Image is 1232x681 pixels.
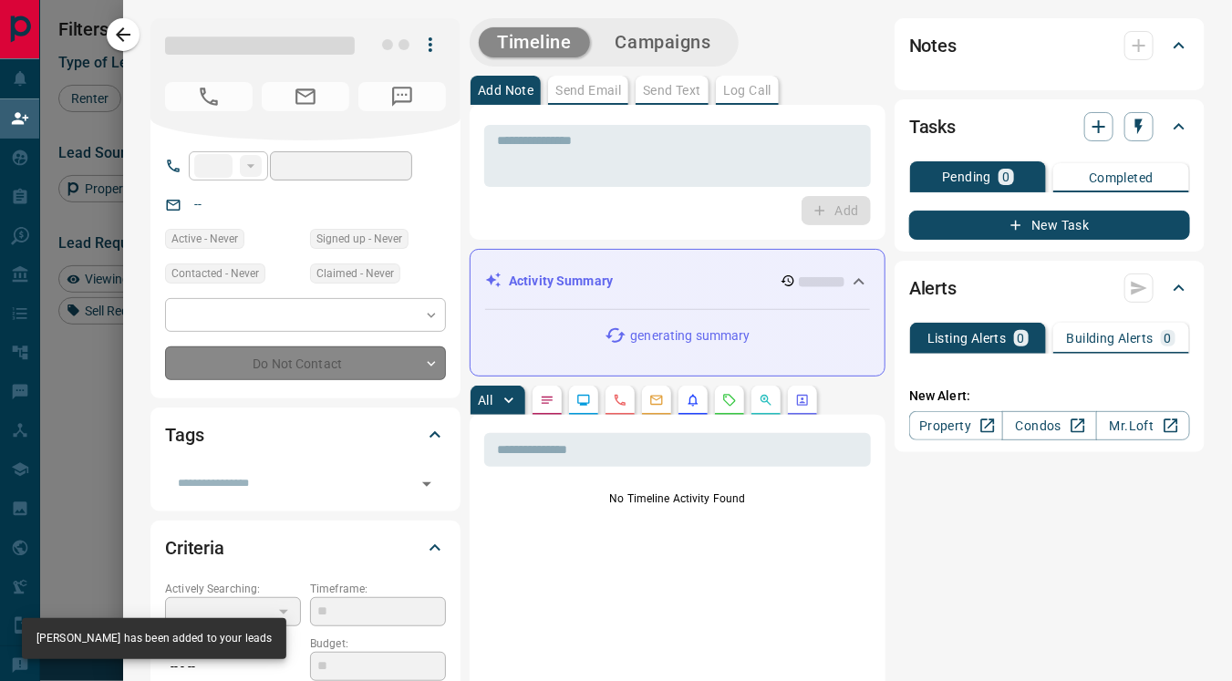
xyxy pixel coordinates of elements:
[194,197,202,212] a: --
[485,264,870,298] div: Activity Summary
[630,326,750,346] p: generating summary
[165,581,301,597] p: Actively Searching:
[909,24,1190,67] div: Notes
[479,27,590,57] button: Timeline
[686,393,700,408] svg: Listing Alerts
[909,31,957,60] h2: Notes
[171,230,238,248] span: Active - Never
[909,411,1003,440] a: Property
[759,393,773,408] svg: Opportunities
[540,393,554,408] svg: Notes
[165,420,203,449] h2: Tags
[478,84,533,97] p: Add Note
[1018,332,1025,345] p: 0
[909,273,957,303] h2: Alerts
[795,393,810,408] svg: Agent Actions
[1067,332,1154,345] p: Building Alerts
[909,266,1190,310] div: Alerts
[262,82,349,111] span: No Email
[310,635,446,652] p: Budget:
[1089,171,1154,184] p: Completed
[165,526,446,570] div: Criteria
[316,230,402,248] span: Signed up - Never
[171,264,259,283] span: Contacted - Never
[722,393,737,408] svg: Requests
[414,471,440,497] button: Open
[1002,170,1009,183] p: 0
[165,413,446,457] div: Tags
[1165,332,1172,345] p: 0
[165,82,253,111] span: No Number
[165,346,446,380] div: Do Not Contact
[576,393,591,408] svg: Lead Browsing Activity
[909,112,956,141] h2: Tasks
[1002,411,1096,440] a: Condos
[165,533,224,562] h2: Criteria
[358,82,446,111] span: No Number
[597,27,730,57] button: Campaigns
[484,490,871,507] p: No Timeline Activity Found
[909,387,1190,406] p: New Alert:
[316,264,394,283] span: Claimed - Never
[613,393,627,408] svg: Calls
[1096,411,1190,440] a: Mr.Loft
[649,393,664,408] svg: Emails
[310,581,446,597] p: Timeframe:
[509,272,613,291] p: Activity Summary
[478,394,492,407] p: All
[36,624,272,654] div: [PERSON_NAME] has been added to your leads
[927,332,1007,345] p: Listing Alerts
[909,211,1190,240] button: New Task
[909,105,1190,149] div: Tasks
[942,170,991,183] p: Pending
